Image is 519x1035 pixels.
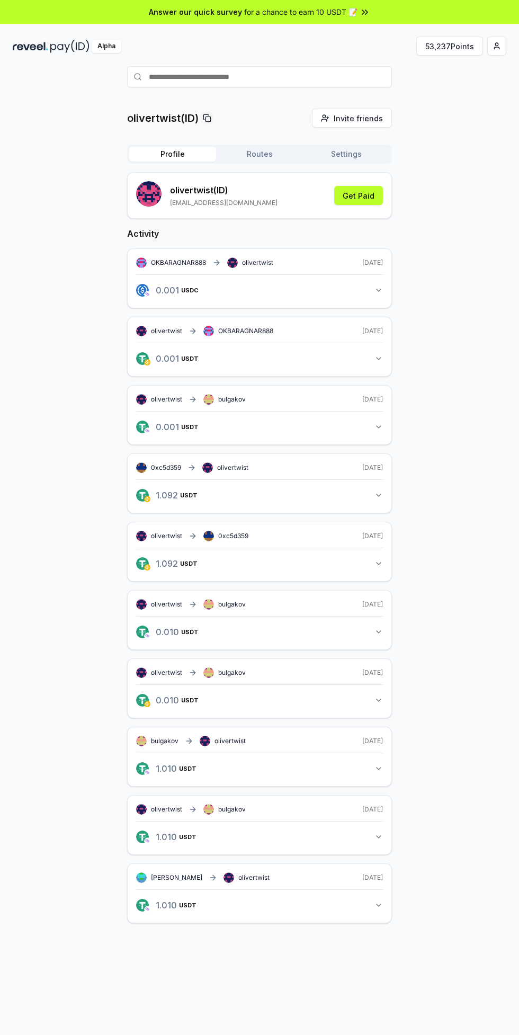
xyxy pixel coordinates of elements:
img: logo.png [144,359,150,365]
span: [PERSON_NAME] [151,873,202,882]
img: logo.png [136,831,149,843]
div: Alpha [92,40,121,53]
span: [DATE] [362,600,383,609]
button: Get Paid [334,186,383,205]
img: logo.png [136,352,149,365]
button: 0.001USDT [136,350,383,368]
span: olivertwist [151,805,182,814]
span: olivertwist [151,668,182,677]
span: for a chance to earn 10 USDT 📝 [244,6,357,17]
span: [DATE] [362,873,383,882]
img: logo.png [136,284,149,297]
button: 1.010USDT [136,896,383,914]
span: olivertwist [151,327,182,335]
img: logo.png [144,291,150,297]
p: olivertwist (ID) [170,184,278,197]
img: logo.png [136,762,149,775]
img: logo.png [136,557,149,570]
span: olivertwist [151,532,182,540]
button: Routes [216,147,303,162]
span: olivertwist [217,463,248,472]
span: bulgakov [218,395,246,404]
img: logo.png [144,632,150,639]
button: Settings [303,147,390,162]
button: 0.010USDT [136,623,383,641]
img: reveel_dark [13,40,48,53]
button: 1.092USDT [136,486,383,504]
button: 1.010USDT [136,760,383,778]
span: olivertwist [151,395,182,404]
h2: Activity [127,227,392,240]
img: logo.png [144,769,150,775]
span: [DATE] [362,805,383,814]
img: logo.png [144,564,150,570]
span: olivertwist [238,873,270,882]
img: logo.png [144,906,150,912]
img: logo.png [136,626,149,638]
img: logo.png [144,837,150,844]
img: logo.png [144,496,150,502]
span: 0xc5d359 [151,463,181,471]
img: logo.png [136,899,149,912]
p: [EMAIL_ADDRESS][DOMAIN_NAME] [170,199,278,207]
button: 1.092USDT [136,555,383,573]
button: 1.010USDT [136,828,383,846]
span: olivertwist [151,600,182,609]
span: bulgakov [218,600,246,609]
button: 0.001USDC [136,281,383,299]
img: logo.png [136,421,149,433]
img: logo.png [144,701,150,707]
span: [DATE] [362,395,383,404]
p: olivertwist(ID) [127,111,199,126]
span: [DATE] [362,327,383,335]
span: olivertwist [242,258,273,267]
span: bulgakov [218,668,246,677]
span: OKBARAGNAR888 [218,327,273,335]
span: [DATE] [362,668,383,677]
span: Answer our quick survey [149,6,242,17]
img: logo.png [136,489,149,502]
span: [DATE] [362,258,383,267]
button: 53,237Points [416,37,483,56]
img: logo.png [144,427,150,434]
img: logo.png [136,694,149,707]
span: [DATE] [362,532,383,540]
span: OKBARAGNAR888 [151,258,206,267]
button: Profile [129,147,216,162]
span: Invite friends [334,113,383,124]
img: pay_id [50,40,90,53]
span: bulgakov [151,737,178,745]
span: 0xc5d359 [218,532,248,540]
button: 0.001USDT [136,418,383,436]
span: [DATE] [362,737,383,745]
button: 0.010USDT [136,691,383,709]
span: [DATE] [362,463,383,472]
span: bulgakov [218,805,246,814]
button: Invite friends [312,109,392,128]
span: olivertwist [214,737,246,745]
